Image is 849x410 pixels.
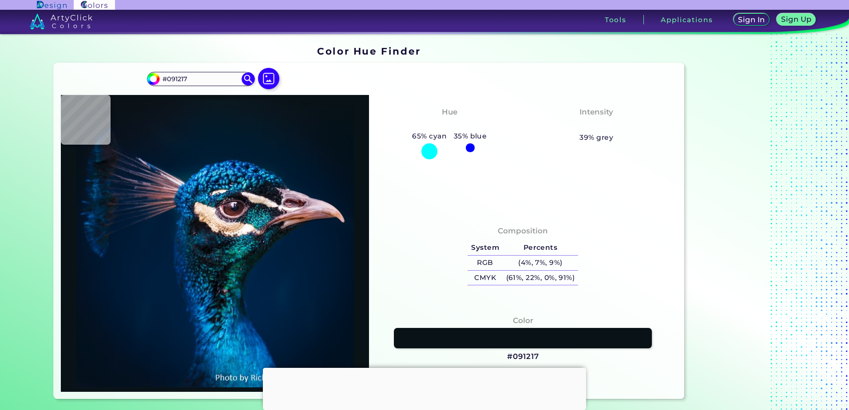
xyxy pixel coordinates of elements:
[159,73,242,85] input: type color..
[782,16,810,23] h5: Sign Up
[468,240,502,255] h5: System
[778,14,814,25] a: Sign Up
[450,130,490,142] h5: 35% blue
[409,130,450,142] h5: 65% cyan
[579,132,613,143] h5: 39% grey
[498,225,548,237] h4: Composition
[739,16,764,23] h5: Sign In
[258,68,279,89] img: icon picture
[735,14,768,25] a: Sign In
[579,106,613,118] h4: Intensity
[661,16,713,23] h3: Applications
[575,120,617,130] h3: Medium
[317,44,421,58] h1: Color Hue Finder
[507,351,539,362] h3: #091217
[605,16,627,23] h3: Tools
[468,271,502,285] h5: CMYK
[263,368,586,408] iframe: Advertisement
[37,1,67,9] img: ArtyClick Design logo
[65,99,365,387] img: img_pavlin.jpg
[30,13,92,29] img: logo_artyclick_colors_white.svg
[421,120,478,130] h3: Bluish Cyan
[513,314,533,327] h4: Color
[468,256,502,270] h5: RGB
[442,106,457,118] h4: Hue
[503,271,578,285] h5: (61%, 22%, 0%, 91%)
[688,42,799,402] iframe: Advertisement
[503,240,578,255] h5: Percents
[503,256,578,270] h5: (4%, 7%, 9%)
[242,72,255,86] img: icon search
